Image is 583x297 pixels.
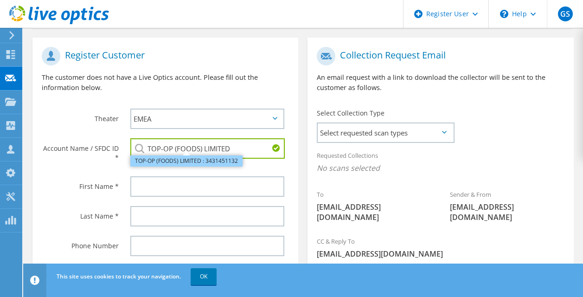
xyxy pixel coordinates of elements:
[42,138,119,162] label: Account Name / SFDC ID *
[42,206,119,221] label: Last Name *
[317,47,559,65] h1: Collection Request Email
[130,155,243,167] li: TOP-OP (FOODS) LIMITED : 3431451132
[42,47,284,65] h1: Register Customer
[191,268,217,285] a: OK
[500,10,508,18] svg: \n
[317,202,431,222] span: [EMAIL_ADDRESS][DOMAIN_NAME]
[558,6,573,21] span: GS
[450,202,564,222] span: [EMAIL_ADDRESS][DOMAIN_NAME]
[57,272,181,280] span: This site uses cookies to track your navigation.
[317,249,564,259] span: [EMAIL_ADDRESS][DOMAIN_NAME]
[441,185,574,227] div: Sender & From
[308,232,573,264] div: CC & Reply To
[317,163,564,173] span: No scans selected
[317,72,564,93] p: An email request with a link to download the collector will be sent to the customer as follows.
[42,236,119,251] label: Phone Number
[318,123,453,142] span: Select requested scan types
[308,185,441,227] div: To
[42,72,289,93] p: The customer does not have a Live Optics account. Please fill out the information below.
[42,109,119,123] label: Theater
[42,176,119,191] label: First Name *
[317,109,384,118] label: Select Collection Type
[308,146,573,180] div: Requested Collections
